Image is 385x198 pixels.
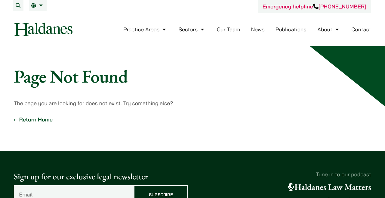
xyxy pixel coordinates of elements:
img: Logo of Haldanes [14,23,72,36]
a: Publications [276,26,306,33]
a: Practice Areas [123,26,168,33]
a: Sectors [179,26,206,33]
h1: Page Not Found [14,65,371,87]
a: News [251,26,265,33]
a: Our Team [217,26,240,33]
p: The page you are looking for does not exist. Try something else? [14,99,371,107]
a: About [317,26,340,33]
a: Haldanes Law Matters [288,182,371,193]
a: EN [31,3,44,8]
p: Tune in to our podcast [197,170,371,178]
p: Sign up for our exclusive legal newsletter [14,170,188,183]
a: Contact [351,26,371,33]
a: ← Return Home [14,116,53,123]
a: Emergency helpline[PHONE_NUMBER] [263,3,366,10]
